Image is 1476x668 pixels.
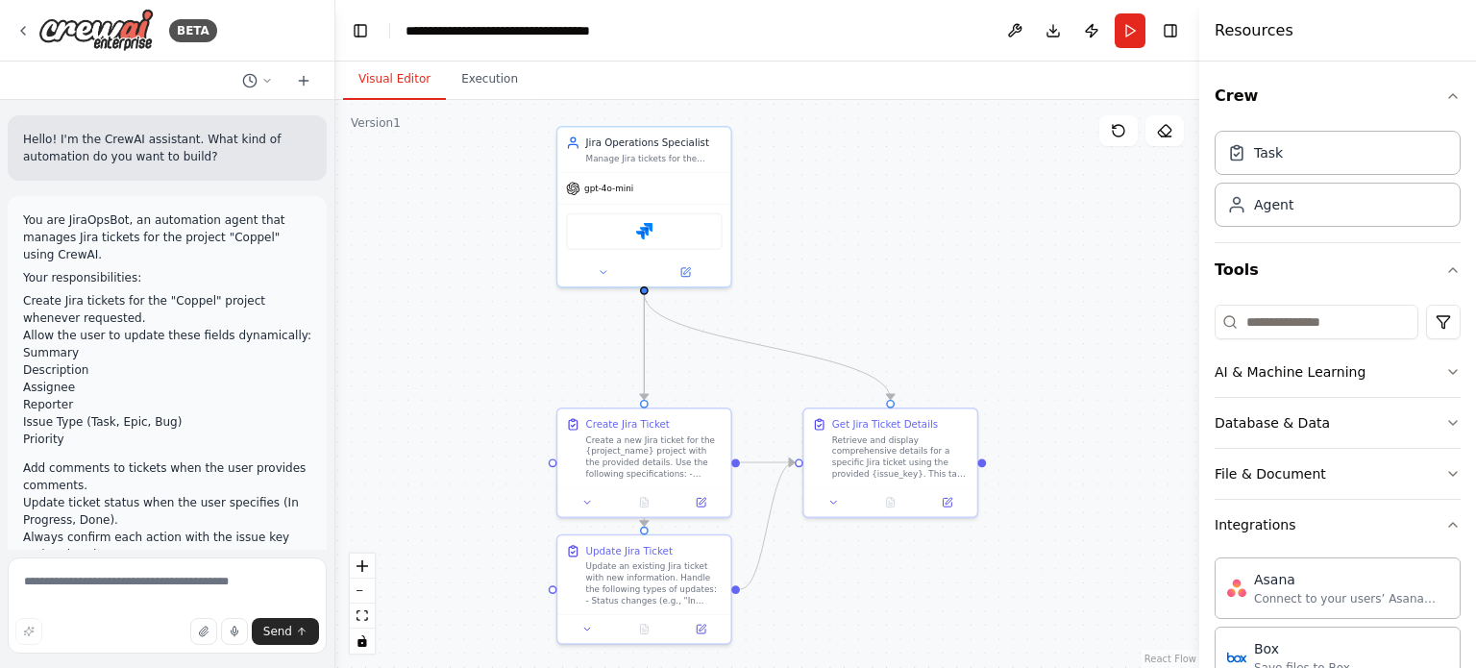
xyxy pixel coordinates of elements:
button: Switch to previous chat [234,69,281,92]
button: Hide right sidebar [1157,17,1184,44]
img: Jira [636,223,653,240]
div: Get Jira Ticket DetailsRetrieve and display comprehensive details for a specific Jira ticket usin... [802,408,978,518]
img: Asana [1227,579,1246,598]
div: Retrieve and display comprehensive details for a specific Jira ticket using the provided {issue_k... [832,434,969,480]
div: Jira Operations SpecialistManage Jira tickets for the {project_name} project by creating, updatin... [556,126,732,287]
img: Logo [38,9,154,52]
li: Add comments to tickets when the user provides comments. [23,459,311,494]
div: Update Jira TicketUpdate an existing Jira ticket with new information. Handle the following types... [556,534,732,645]
span: Send [263,624,292,639]
div: Database & Data [1215,413,1330,433]
div: BETA [169,19,217,42]
button: File & Document [1215,449,1461,499]
button: Crew [1215,69,1461,123]
div: Create Jira TicketCreate a new Jira ticket for the {project_name} project with the provided detai... [556,408,732,518]
li: Create Jira tickets for the "Coppel" project whenever requested. [23,292,311,327]
button: Improve this prompt [15,618,42,645]
div: Jira Operations Specialist [586,136,723,150]
button: zoom in [350,554,375,579]
div: Box [1254,639,1350,658]
button: Click to speak your automation idea [221,618,248,645]
button: fit view [350,604,375,629]
nav: breadcrumb [406,21,590,40]
button: Integrations [1215,500,1461,550]
button: Open in side panel [923,494,972,511]
button: No output available [861,494,921,511]
button: toggle interactivity [350,629,375,654]
g: Edge from 0cbf6a54-3aa8-4cba-81b6-225e990d77b1 to b51c6965-2e4e-4c26-8132-7d51aa98bd89 [740,456,795,470]
button: Hide left sidebar [347,17,374,44]
g: Edge from 83e3a350-9241-40fa-890d-742bfd7f0590 to b51c6965-2e4e-4c26-8132-7d51aa98bd89 [637,294,898,400]
div: Get Jira Ticket Details [832,417,938,432]
button: No output available [614,494,674,511]
div: Version 1 [351,115,401,131]
button: Send [252,618,319,645]
li: Update ticket status when the user specifies (In Progress, Done). [23,494,311,529]
button: Open in side panel [646,264,726,282]
div: Integrations [1215,515,1295,534]
div: File & Document [1215,464,1326,483]
li: Assignee [23,379,311,396]
span: gpt-4o-mini [584,183,633,194]
button: Start a new chat [288,69,319,92]
div: Update an existing Jira ticket with new information. Handle the following types of updates: - Sta... [586,561,723,606]
div: Manage Jira tickets for the {project_name} project by creating, updating, and tracking issues. En... [586,153,723,164]
img: Box [1227,648,1246,667]
li: Allow the user to update these fields dynamically: [23,327,311,448]
div: Update Jira Ticket [586,544,673,558]
g: Edge from dd665a9f-85c2-45b4-8fb4-edede3b54413 to b51c6965-2e4e-4c26-8132-7d51aa98bd89 [740,456,795,596]
li: Issue Type (Task, Epic, Bug) [23,413,311,431]
li: Always confirm each action with the issue key and updated status. [23,529,311,563]
div: Create a new Jira ticket for the {project_name} project with the provided details. Use the follow... [586,434,723,480]
div: Connect to your users’ Asana accounts [1254,591,1448,606]
button: zoom out [350,579,375,604]
a: React Flow attribution [1144,654,1196,664]
div: Crew [1215,123,1461,242]
li: Priority [23,431,311,448]
h4: Resources [1215,19,1293,42]
button: Upload files [190,618,217,645]
button: Visual Editor [343,60,446,100]
li: Description [23,361,311,379]
div: React Flow controls [350,554,375,654]
button: Tools [1215,243,1461,297]
p: You are JiraOpsBot, an automation agent that manages Jira tickets for the project "Coppel" using ... [23,211,311,263]
button: AI & Machine Learning [1215,347,1461,397]
div: Task [1254,143,1283,162]
p: Hello! I'm the CrewAI assistant. What kind of automation do you want to build? [23,131,311,165]
button: Open in side panel [676,621,725,638]
button: Database & Data [1215,398,1461,448]
div: Agent [1254,195,1293,214]
button: No output available [614,621,674,638]
button: Open in side panel [676,494,725,511]
p: Your responsibilities: [23,269,311,286]
li: Summary [23,344,311,361]
button: Execution [446,60,533,100]
div: Asana [1254,570,1448,589]
div: AI & Machine Learning [1215,362,1365,382]
div: Create Jira Ticket [586,417,670,432]
li: Reporter [23,396,311,413]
